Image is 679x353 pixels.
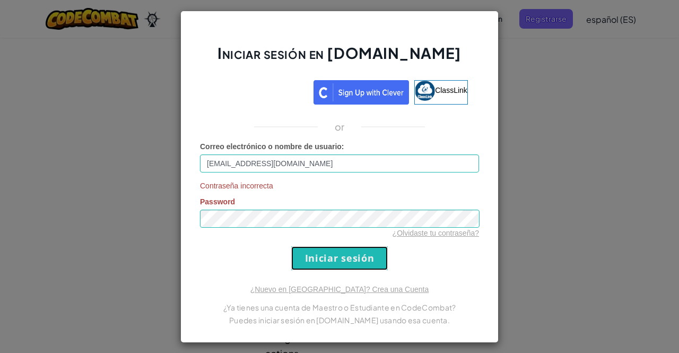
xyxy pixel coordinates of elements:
[200,141,344,152] label: :
[200,301,479,314] p: ¿Ya tienes una cuenta de Maestro o Estudiante en CodeCombat?
[291,246,388,270] input: Iniciar sesión
[393,229,479,237] a: ¿Olvidaste tu contraseña?
[314,80,409,105] img: clever_sso_button@2x.png
[200,43,479,74] h2: Iniciar sesión en [DOMAIN_NAME]
[415,81,435,101] img: classlink-logo-small.png
[200,180,479,191] span: Contraseña incorrecta
[250,285,429,294] a: ¿Nuevo en [GEOGRAPHIC_DATA]? Crea una Cuenta
[335,120,345,133] p: or
[200,197,235,206] span: Password
[200,142,342,151] span: Correo electrónico o nombre de usuario
[206,79,314,102] iframe: Sign in with Google Button
[435,85,467,94] span: ClassLink
[200,314,479,326] p: Puedes iniciar sesión en [DOMAIN_NAME] usando esa cuenta.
